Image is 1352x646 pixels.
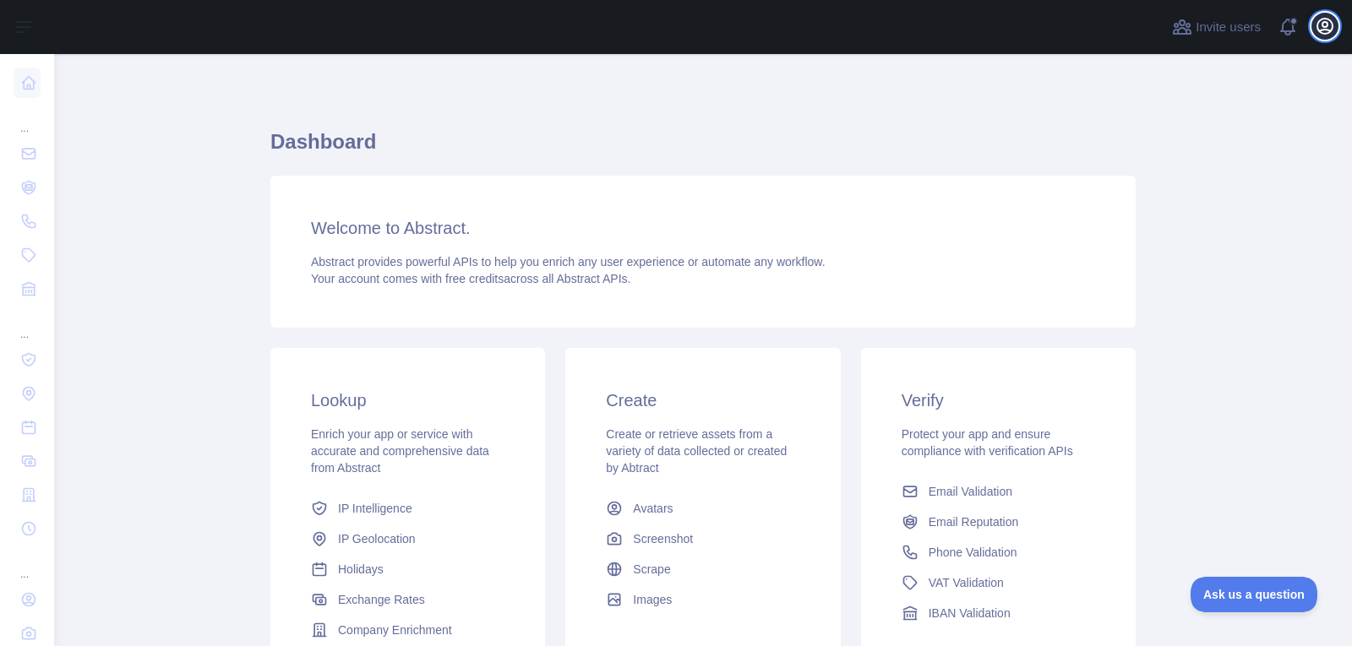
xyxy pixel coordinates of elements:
[14,547,41,581] div: ...
[338,591,425,608] span: Exchange Rates
[1196,18,1261,37] span: Invite users
[304,524,511,554] a: IP Geolocation
[14,307,41,341] div: ...
[311,272,630,285] span: Your account comes with across all Abstract APIs.
[929,605,1011,622] span: IBAN Validation
[895,598,1102,628] a: IBAN Validation
[304,554,511,584] a: Holidays
[929,544,1017,561] span: Phone Validation
[445,272,504,285] span: free credits
[14,101,41,135] div: ...
[929,483,1012,500] span: Email Validation
[902,427,1073,458] span: Protect your app and ensure compliance with verification APIs
[304,493,511,524] a: IP Intelligence
[633,500,673,517] span: Avatars
[338,561,384,578] span: Holidays
[311,427,489,475] span: Enrich your app or service with accurate and comprehensive data from Abstract
[304,584,511,615] a: Exchange Rates
[633,561,670,578] span: Scrape
[599,493,806,524] a: Avatars
[338,530,416,547] span: IP Geolocation
[311,216,1095,240] h3: Welcome to Abstract.
[895,476,1102,507] a: Email Validation
[270,128,1136,169] h1: Dashboard
[338,500,412,517] span: IP Intelligence
[311,388,504,412] h3: Lookup
[606,427,787,475] span: Create or retrieve assets from a variety of data collected or created by Abtract
[633,530,693,547] span: Screenshot
[895,567,1102,598] a: VAT Validation
[304,615,511,645] a: Company Enrichment
[1169,14,1264,41] button: Invite users
[633,591,672,608] span: Images
[902,388,1095,412] h3: Verify
[599,554,806,584] a: Scrape
[311,255,826,269] span: Abstract provides powerful APIs to help you enrich any user experience or automate any workflow.
[895,537,1102,567] a: Phone Validation
[929,513,1019,530] span: Email Reputation
[929,574,1004,591] span: VAT Validation
[599,584,806,615] a: Images
[599,524,806,554] a: Screenshot
[1191,577,1318,612] iframe: Toggle Customer Support
[606,388,799,412] h3: Create
[895,507,1102,537] a: Email Reputation
[338,622,452,638] span: Company Enrichment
